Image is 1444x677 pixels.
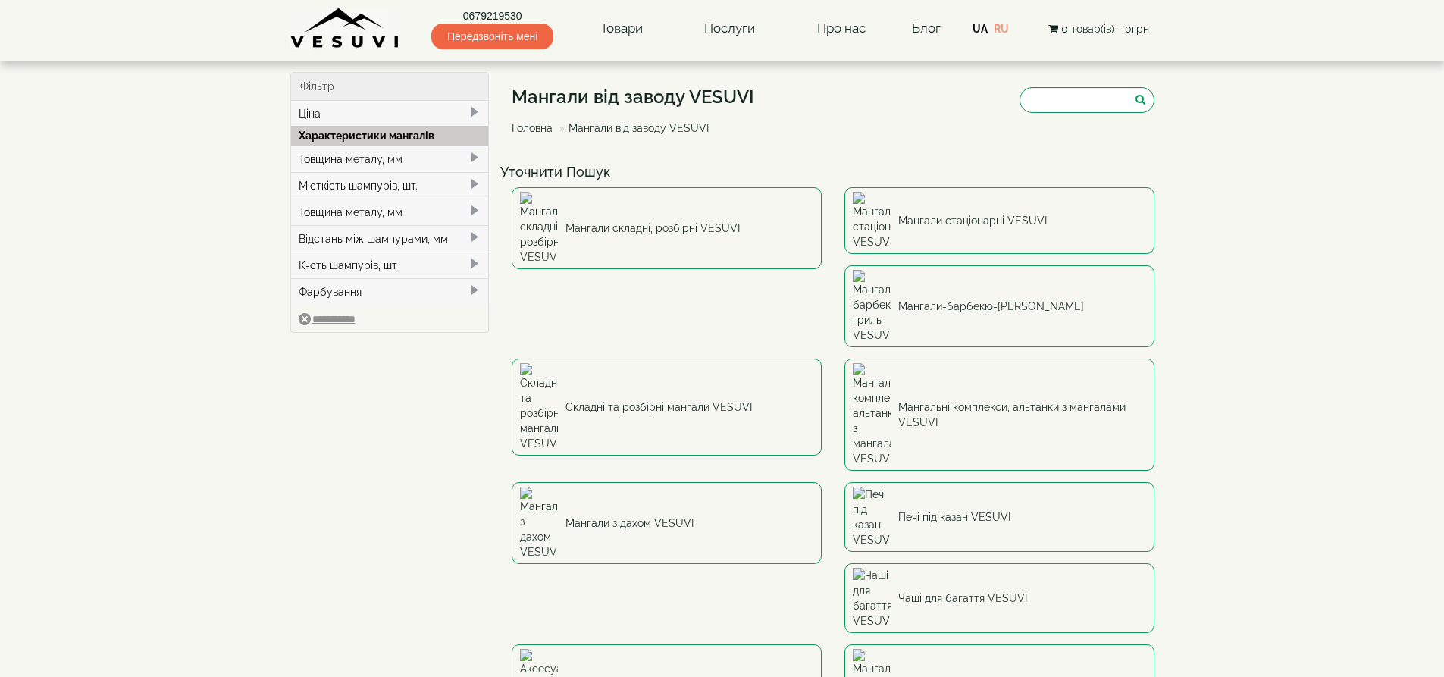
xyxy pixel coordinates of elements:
[520,487,558,559] img: Мангали з дахом VESUVI
[520,363,558,451] img: Складні та розбірні мангали VESUVI
[291,146,489,172] div: Товщина металу, мм
[291,278,489,305] div: Фарбування
[512,87,754,107] h1: Мангали від заводу VESUVI
[802,11,881,46] a: Про нас
[556,121,709,136] li: Мангали від заводу VESUVI
[585,11,658,46] a: Товари
[853,192,891,249] img: Мангали стаціонарні VESUVI
[291,73,489,101] div: Фільтр
[1044,20,1154,37] button: 0 товар(ів) - 0грн
[291,225,489,252] div: Відстань між шампурами, мм
[520,192,558,265] img: Мангали складні, розбірні VESUVI
[994,23,1009,35] a: RU
[512,122,553,134] a: Головна
[500,165,1166,180] h4: Уточнити Пошук
[844,265,1154,347] a: Мангали-барбекю-гриль VESUVI Мангали-барбекю-[PERSON_NAME]
[291,172,489,199] div: Місткість шампурів, шт.
[291,101,489,127] div: Ціна
[291,199,489,225] div: Товщина металу, мм
[512,187,822,269] a: Мангали складні, розбірні VESUVI Мангали складні, розбірні VESUVI
[973,23,988,35] a: UA
[291,252,489,278] div: К-сть шампурів, шт
[853,568,891,628] img: Чаші для багаття VESUVI
[844,563,1154,633] a: Чаші для багаття VESUVI Чаші для багаття VESUVI
[844,359,1154,471] a: Мангальні комплекси, альтанки з мангалами VESUVI Мангальні комплекси, альтанки з мангалами VESUVI
[844,187,1154,254] a: Мангали стаціонарні VESUVI Мангали стаціонарні VESUVI
[1061,23,1149,35] span: 0 товар(ів) - 0грн
[853,487,891,547] img: Печі під казан VESUVI
[844,482,1154,552] a: Печі під казан VESUVI Печі під казан VESUVI
[290,8,400,49] img: Завод VESUVI
[512,482,822,564] a: Мангали з дахом VESUVI Мангали з дахом VESUVI
[912,20,941,36] a: Блог
[853,270,891,343] img: Мангали-барбекю-гриль VESUVI
[512,359,822,456] a: Складні та розбірні мангали VESUVI Складні та розбірні мангали VESUVI
[853,363,891,466] img: Мангальні комплекси, альтанки з мангалами VESUVI
[431,24,553,49] span: Передзвоніть мені
[689,11,770,46] a: Послуги
[431,8,553,24] a: 0679219530
[291,126,489,146] div: Характеристики мангалів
